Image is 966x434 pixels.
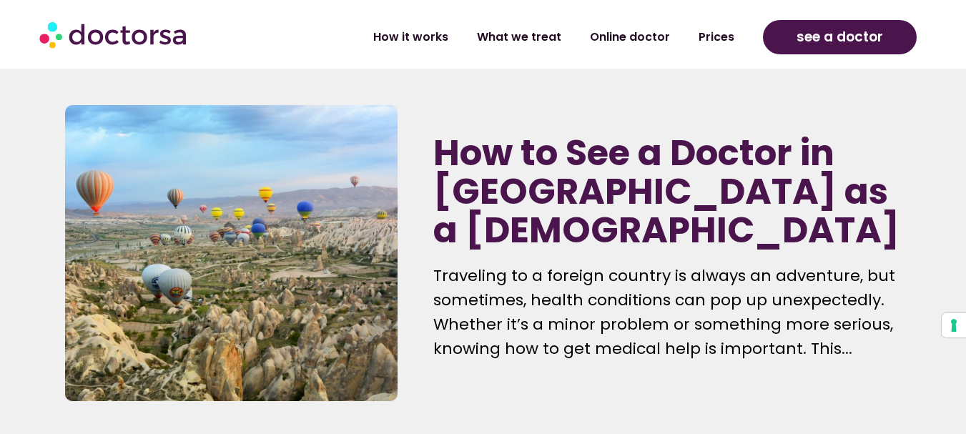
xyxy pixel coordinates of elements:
a: What we treat [463,21,576,54]
span: see a doctor [797,26,883,49]
nav: Menu [257,21,749,54]
a: How it works [359,21,463,54]
a: Online doctor [576,21,684,54]
h1: How to See a Doctor in [GEOGRAPHIC_DATA] as a [DEMOGRAPHIC_DATA] [433,134,901,250]
a: see a doctor [763,20,917,54]
img: How to see a doctor in Turkey as a foreigner - a complete guide for travelers [65,105,398,401]
a: Prices [684,21,749,54]
button: Your consent preferences for tracking technologies [942,313,966,337]
p: Traveling to a foreign country is always an adventure, but sometimes, health conditions can pop u... [433,264,901,361]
